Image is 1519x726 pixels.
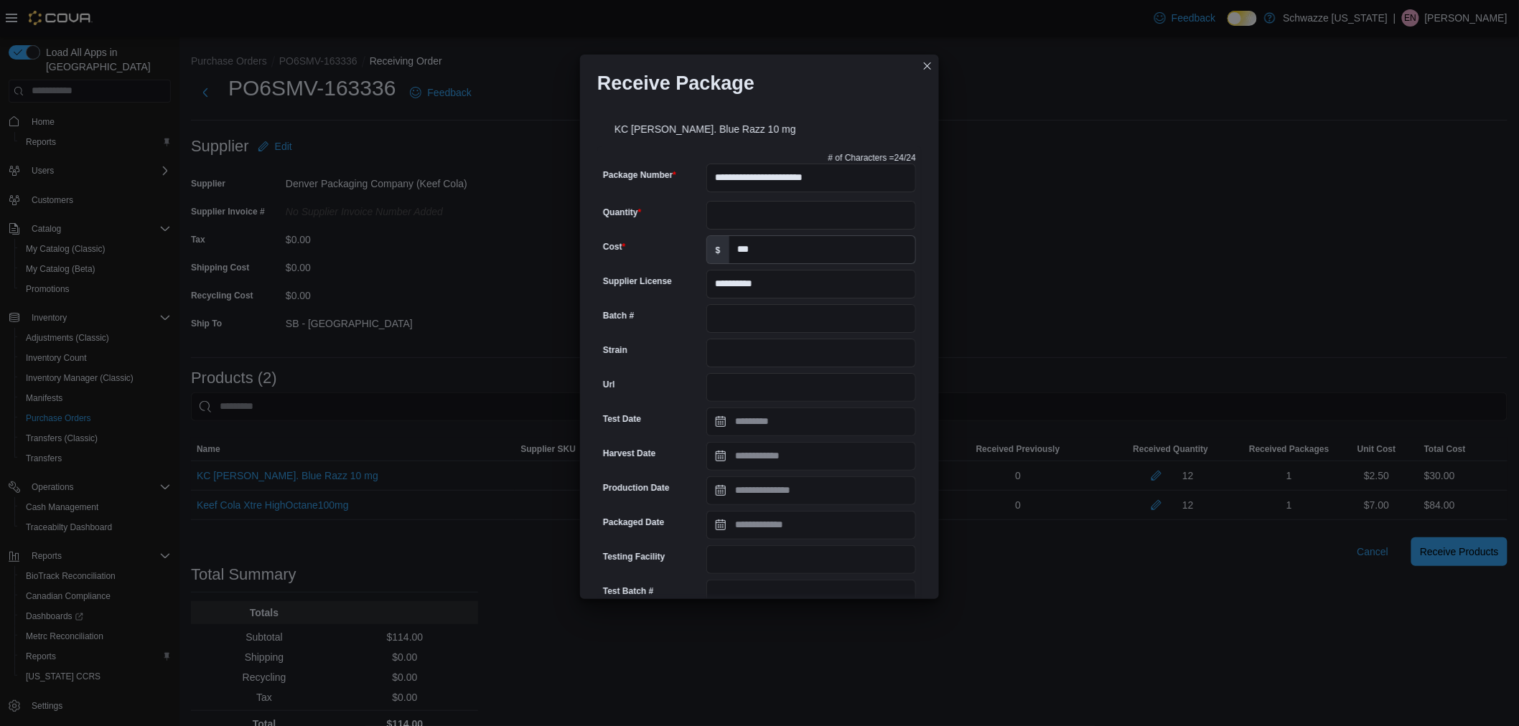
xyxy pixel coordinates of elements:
input: Press the down key to open a popover containing a calendar. [706,476,916,505]
h1: Receive Package [597,72,754,95]
label: Test Batch # [603,585,653,597]
button: Closes this modal window [919,57,936,75]
label: Cost [603,241,625,253]
label: Test Date [603,413,641,425]
label: Url [603,379,615,390]
input: Press the down key to open a popover containing a calendar. [706,407,916,436]
label: Testing Facility [603,551,665,562]
p: # of Characters = 24 /24 [828,152,916,164]
input: Press the down key to open a popover containing a calendar. [706,511,916,539]
label: Packaged Date [603,517,664,528]
label: Strain [603,344,627,356]
label: Quantity [603,207,641,218]
label: Harvest Date [603,448,655,459]
label: $ [707,236,729,263]
label: Batch # [603,310,634,321]
div: KC [PERSON_NAME]. Blue Razz 10 mg [597,106,922,146]
input: Press the down key to open a popover containing a calendar. [706,442,916,471]
label: Production Date [603,482,670,494]
label: Package Number [603,169,676,181]
label: Supplier License [603,275,672,287]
